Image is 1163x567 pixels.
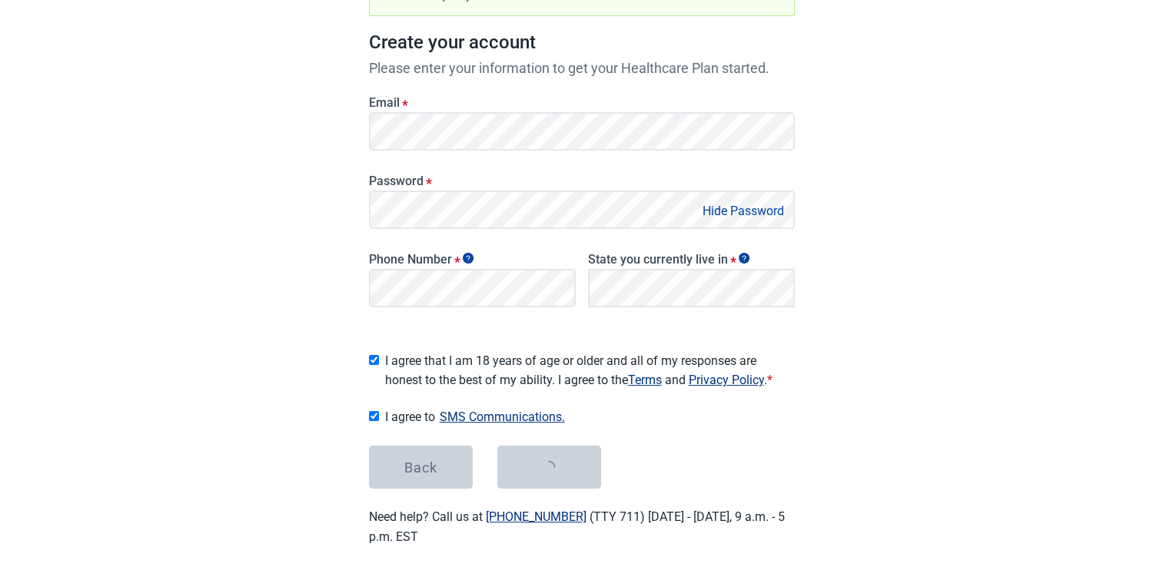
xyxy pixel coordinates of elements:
a: [PHONE_NUMBER] [486,509,586,524]
label: Phone Number [369,252,576,267]
span: I agree that I am 18 years of age or older and all of my responses are honest to the best of my a... [385,351,795,390]
a: Read our Privacy Policy [689,373,764,387]
label: State you currently live in [588,252,795,267]
span: Show tooltip [463,253,474,264]
label: Password [369,174,795,188]
label: Email [369,95,795,110]
label: Need help? Call us at (TTY 711) [DATE] - [DATE], 9 a.m. - 5 p.m. EST [369,509,785,543]
span: loading [543,461,555,473]
p: Please enter your information to get your Healthcare Plan started. [369,58,795,78]
button: Show SMS communications details [435,406,570,427]
div: Back [404,459,437,475]
span: Show tooltip [739,253,749,264]
span: I agree to [385,406,795,427]
a: Read our Terms of Service [628,373,662,387]
button: Back [369,446,473,489]
h1: Create your account [369,28,795,58]
button: Hide Password [698,201,789,221]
